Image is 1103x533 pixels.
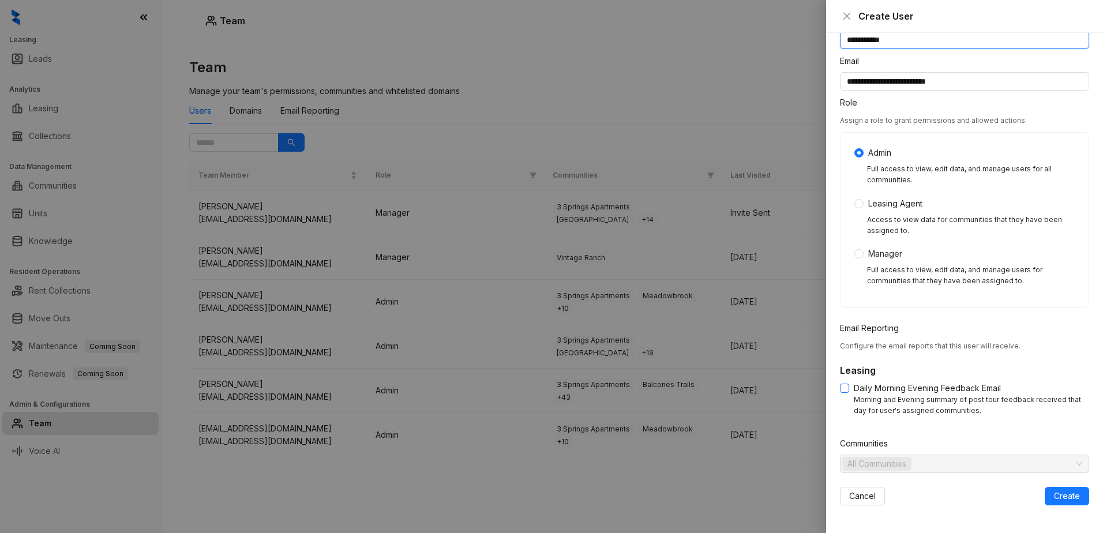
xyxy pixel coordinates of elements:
[840,116,1027,125] span: Assign a role to grant permissions and allowed actions.
[867,164,1075,186] div: Full access to view, edit data, and manage users for all communities.
[840,322,906,335] label: Email Reporting
[840,341,1021,350] span: Configure the email reports that this user will receive.
[840,437,895,450] label: Communities
[864,247,907,260] span: Manager
[842,12,851,21] span: close
[842,457,911,471] span: All Communities
[840,31,1089,49] input: Name
[1054,490,1080,502] span: Create
[840,487,885,505] button: Cancel
[847,457,906,470] span: All Communities
[864,147,896,159] span: Admin
[858,9,1089,23] div: Create User
[840,55,866,67] label: Email
[840,363,1089,377] h5: Leasing
[864,197,927,210] span: Leasing Agent
[1045,487,1089,505] button: Create
[867,215,1075,237] div: Access to view data for communities that they have been assigned to.
[840,9,854,23] button: Close
[840,96,865,109] label: Role
[849,490,876,502] span: Cancel
[849,382,1006,395] span: Daily Morning Evening Feedback Email
[840,72,1089,91] input: Email
[854,395,1089,416] div: Morning and Evening summary of post tour feedback received that day for user's assigned communities.
[867,265,1075,287] div: Full access to view, edit data, and manage users for communities that they have been assigned to.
